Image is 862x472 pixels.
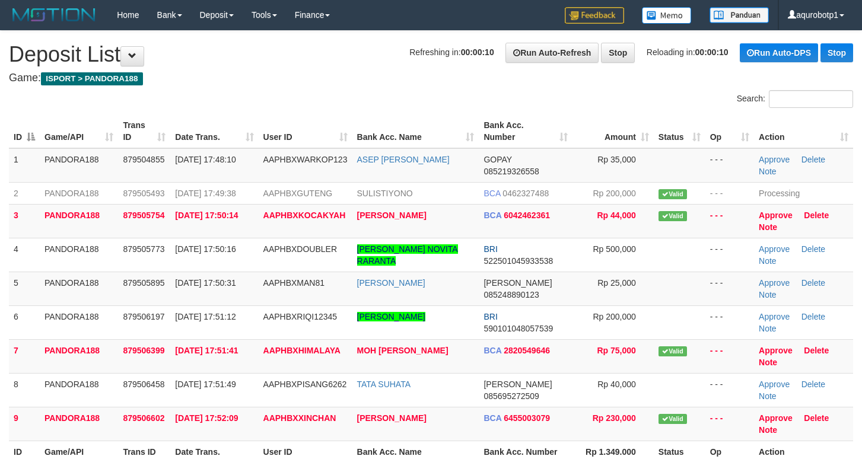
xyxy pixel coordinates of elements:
[357,379,411,389] a: TATA SUHATA
[593,244,635,254] span: Rp 500,000
[40,441,118,463] th: Game/API
[40,305,118,339] td: PANDORA188
[597,379,636,389] span: Rp 40,000
[484,290,539,299] span: Copy 085248890123 to clipboard
[759,222,777,232] a: Note
[597,155,636,164] span: Rp 35,000
[710,7,769,23] img: panduan.png
[759,211,793,220] a: Approve
[352,114,479,148] th: Bank Acc. Name: activate to sort column ascending
[118,441,170,463] th: Trans ID
[505,43,599,63] a: Run Auto-Refresh
[820,43,853,62] a: Stop
[695,47,729,57] strong: 00:00:10
[9,114,40,148] th: ID: activate to sort column descending
[123,211,164,220] span: 879505754
[565,7,624,24] img: Feedback.jpg
[659,211,687,221] span: Valid transaction
[123,312,164,321] span: 879506197
[804,413,829,423] a: Delete
[759,425,777,435] a: Note
[9,148,40,183] td: 1
[759,379,790,389] a: Approve
[597,211,635,220] span: Rp 44,000
[769,90,853,108] input: Search:
[9,441,40,463] th: ID
[597,346,635,355] span: Rp 75,000
[705,204,754,238] td: - - -
[170,114,258,148] th: Date Trans.: activate to sort column ascending
[357,278,425,288] a: [PERSON_NAME]
[593,413,636,423] span: Rp 230,000
[705,407,754,441] td: - - -
[484,167,539,176] span: Copy 085219326558 to clipboard
[484,324,553,333] span: Copy 590101048057539 to clipboard
[572,114,654,148] th: Amount: activate to sort column ascending
[357,189,413,198] a: SULISTIYONO
[804,346,829,355] a: Delete
[357,244,458,266] a: [PERSON_NAME] NOVITA RARANTA
[647,47,729,57] span: Reloading in:
[705,441,754,463] th: Op
[654,441,705,463] th: Status
[597,278,636,288] span: Rp 25,000
[9,6,99,24] img: MOTION_logo.png
[263,413,336,423] span: AAPHBXXINCHAN
[801,244,825,254] a: Delete
[263,155,348,164] span: AAPHBXWARKOP123
[705,182,754,204] td: - - -
[175,379,236,389] span: [DATE] 17:51:49
[759,346,793,355] a: Approve
[123,189,164,198] span: 879505493
[40,272,118,305] td: PANDORA188
[804,211,829,220] a: Delete
[479,441,572,463] th: Bank Acc. Number
[601,43,635,63] a: Stop
[175,155,236,164] span: [DATE] 17:48:10
[9,238,40,272] td: 4
[754,182,853,204] td: Processing
[705,272,754,305] td: - - -
[263,278,325,288] span: AAPHBXMAN81
[705,339,754,373] td: - - -
[504,346,550,355] span: Copy 2820549646 to clipboard
[754,441,853,463] th: Action
[263,244,337,254] span: AAPHBXDOUBLER
[40,339,118,373] td: PANDORA188
[484,256,553,266] span: Copy 522501045933538 to clipboard
[759,155,790,164] a: Approve
[504,413,550,423] span: Copy 6455003079 to clipboard
[263,189,333,198] span: AAPHBXGUTENG
[175,244,236,254] span: [DATE] 17:50:16
[175,278,236,288] span: [DATE] 17:50:31
[654,114,705,148] th: Status: activate to sort column ascending
[479,114,572,148] th: Bank Acc. Number: activate to sort column ascending
[484,244,497,254] span: BRI
[123,155,164,164] span: 879504855
[759,324,777,333] a: Note
[170,441,258,463] th: Date Trans.
[801,312,825,321] a: Delete
[175,413,238,423] span: [DATE] 17:52:09
[40,148,118,183] td: PANDORA188
[484,155,511,164] span: GOPAY
[357,413,427,423] a: [PERSON_NAME]
[9,339,40,373] td: 7
[759,391,777,401] a: Note
[705,373,754,407] td: - - -
[9,182,40,204] td: 2
[9,305,40,339] td: 6
[357,211,427,220] a: [PERSON_NAME]
[263,379,347,389] span: AAPHBXPISANG6262
[572,441,654,463] th: Rp 1.349.000
[175,346,238,355] span: [DATE] 17:51:41
[484,346,501,355] span: BCA
[659,189,687,199] span: Valid transaction
[504,211,550,220] span: Copy 6042462361 to clipboard
[705,114,754,148] th: Op: activate to sort column ascending
[593,189,635,198] span: Rp 200,000
[759,167,777,176] a: Note
[593,312,635,321] span: Rp 200,000
[357,346,449,355] a: MOH [PERSON_NAME]
[40,114,118,148] th: Game/API: activate to sort column ascending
